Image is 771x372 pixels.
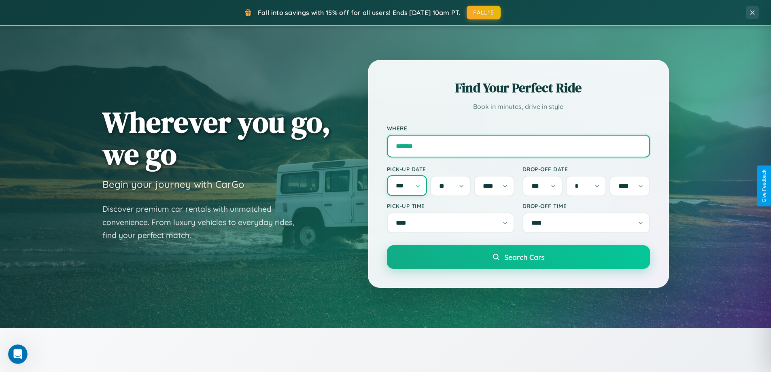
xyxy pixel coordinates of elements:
[522,202,650,209] label: Drop-off Time
[258,9,461,17] span: Fall into savings with 15% off for all users! Ends [DATE] 10am PT.
[387,101,650,113] p: Book in minutes, drive in style
[387,125,650,132] label: Where
[387,79,650,97] h2: Find Your Perfect Ride
[467,6,501,19] button: FALL15
[102,202,305,242] p: Discover premium car rentals with unmatched convenience. From luxury vehicles to everyday rides, ...
[504,253,544,261] span: Search Cars
[761,170,767,202] div: Give Feedback
[387,245,650,269] button: Search Cars
[387,202,514,209] label: Pick-up Time
[102,106,331,170] h1: Wherever you go, we go
[522,166,650,172] label: Drop-off Date
[387,166,514,172] label: Pick-up Date
[102,178,244,190] h3: Begin your journey with CarGo
[8,344,28,364] iframe: Intercom live chat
